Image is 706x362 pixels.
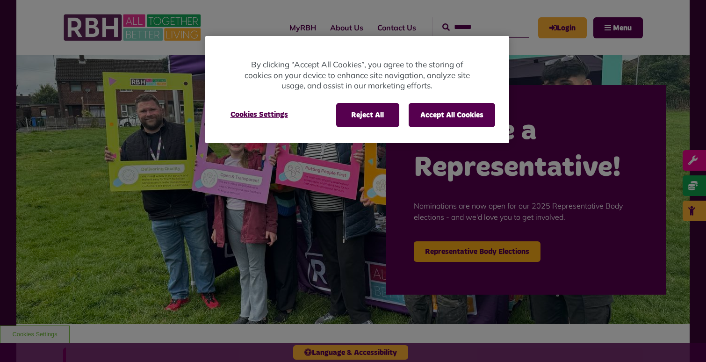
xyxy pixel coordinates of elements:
[243,59,472,91] p: By clicking “Accept All Cookies”, you agree to the storing of cookies on your device to enhance s...
[219,103,299,126] button: Cookies Settings
[205,36,509,143] div: Privacy
[336,103,399,127] button: Reject All
[409,103,495,127] button: Accept All Cookies
[205,36,509,143] div: Cookie banner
